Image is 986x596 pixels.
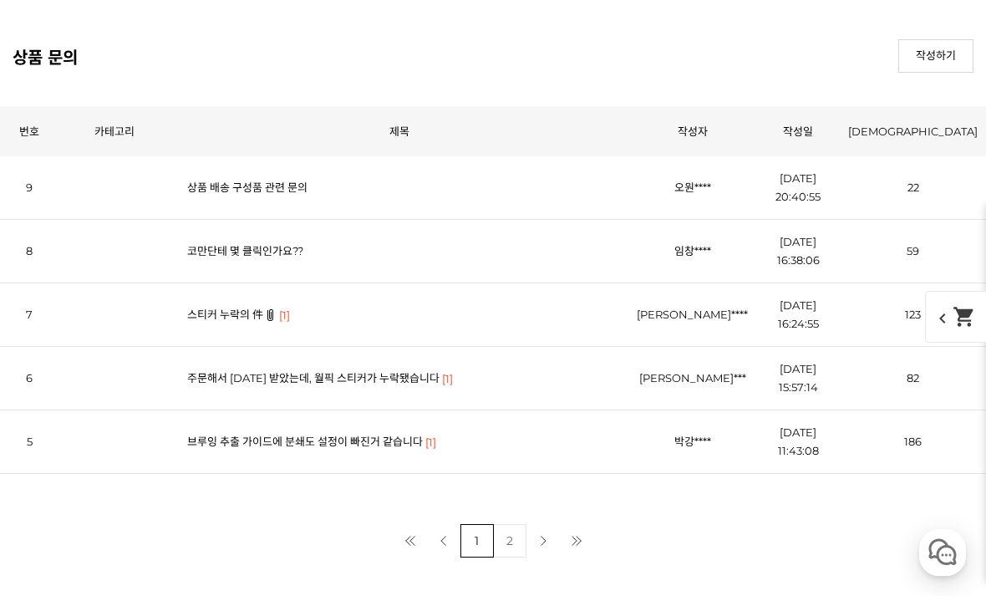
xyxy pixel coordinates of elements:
h2: 상품 문의 [13,44,78,69]
span: 설정 [258,482,278,496]
a: 이전 페이지 [427,524,460,558]
th: 작성자 [628,106,756,156]
a: 다음 페이지 [526,524,560,558]
a: 스티커 누락의 件 [187,308,263,321]
a: 대화 [110,457,216,499]
th: [DEMOGRAPHIC_DATA] [840,106,986,156]
td: 59 [840,220,986,283]
td: [DATE] 16:38:06 [756,220,840,283]
span: [1] [442,369,453,388]
span: [1] [425,433,436,451]
mat-icon: shopping_cart [953,305,976,329]
a: 홈 [5,457,110,499]
a: 코만단테 몇 클릭인가요?? [187,244,303,257]
td: 123 [840,283,986,347]
a: 1 [460,524,494,558]
a: 설정 [216,457,321,499]
td: [DATE] 11:43:08 [756,410,840,474]
a: 상품 배송 구성품 관련 문의 [187,181,307,194]
th: 제목 [170,106,628,156]
th: 작성일 [756,106,840,156]
td: 186 [840,410,986,474]
td: [PERSON_NAME]*** [628,347,756,410]
a: 브루잉 추출 가이드에 분쇄도 설정이 빠진거 같습니다 [187,435,423,448]
td: [DATE] 20:40:55 [756,156,840,220]
a: 마지막 페이지 [560,524,593,558]
td: 22 [840,156,986,220]
td: [DATE] 15:57:14 [756,347,840,410]
td: [DATE] 16:24:55 [756,283,840,347]
a: 주문해서 [DATE] 받았는데, 월픽 스티커가 누락됐습니다 [187,371,440,385]
span: 홈 [53,482,63,496]
span: [1] [279,306,290,324]
img: 파일첨부 [266,309,275,321]
a: 2 [493,524,526,558]
a: 작성하기 [898,39,973,73]
a: 첫 페이지 [394,524,427,558]
td: 82 [840,347,986,410]
span: 대화 [153,483,173,497]
th: 카테고리 [58,106,170,156]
